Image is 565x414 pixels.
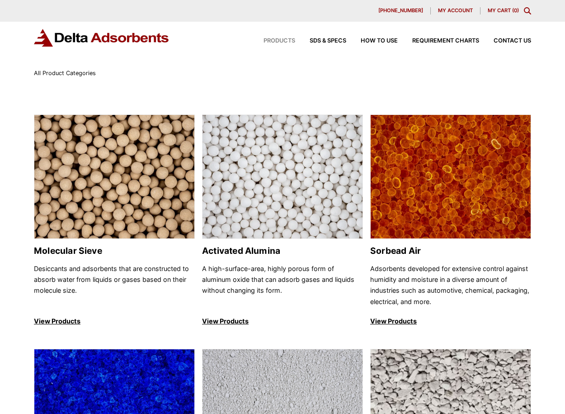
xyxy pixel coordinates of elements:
[295,38,346,44] a: SDS & SPECS
[371,7,431,14] a: [PHONE_NUMBER]
[438,8,473,13] span: My account
[34,115,194,239] img: Molecular Sieve
[34,70,96,76] span: All Product Categories
[310,38,346,44] span: SDS & SPECS
[378,8,423,13] span: [PHONE_NUMBER]
[202,246,363,256] h2: Activated Alumina
[202,115,363,239] img: Activated Alumina
[361,38,398,44] span: How to Use
[34,29,169,47] img: Delta Adsorbents
[34,246,195,256] h2: Molecular Sieve
[370,263,531,308] p: Adsorbents developed for extensive control against humidity and moisture in a diverse amount of i...
[488,7,519,14] a: My Cart (0)
[514,7,517,14] span: 0
[398,38,479,44] a: Requirement Charts
[202,316,363,327] p: View Products
[412,38,479,44] span: Requirement Charts
[479,38,531,44] a: Contact Us
[371,115,531,239] img: Sorbead Air
[494,38,531,44] span: Contact Us
[370,114,531,327] a: Sorbead Air Sorbead Air Adsorbents developed for extensive control against humidity and moisture ...
[34,114,195,327] a: Molecular Sieve Molecular Sieve Desiccants and adsorbents that are constructed to absorb water fr...
[264,38,295,44] span: Products
[202,263,363,308] p: A high-surface-area, highly porous form of aluminum oxide that can adsorb gases and liquids witho...
[524,7,531,14] div: Toggle Modal Content
[346,38,398,44] a: How to Use
[370,246,531,256] h2: Sorbead Air
[202,114,363,327] a: Activated Alumina Activated Alumina A high-surface-area, highly porous form of aluminum oxide tha...
[431,7,480,14] a: My account
[249,38,295,44] a: Products
[34,263,195,308] p: Desiccants and adsorbents that are constructed to absorb water from liquids or gases based on the...
[34,316,195,327] p: View Products
[370,316,531,327] p: View Products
